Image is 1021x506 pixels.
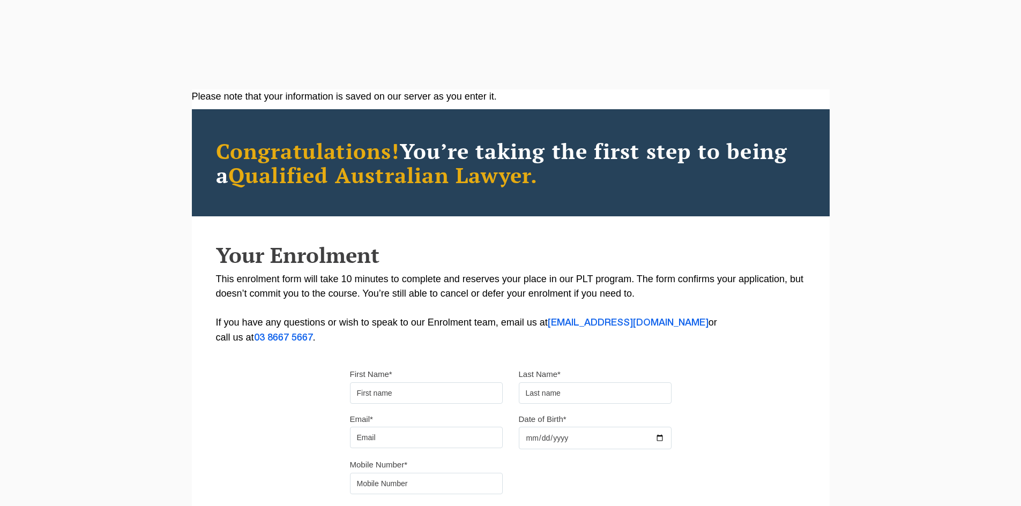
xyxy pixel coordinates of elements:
a: [EMAIL_ADDRESS][DOMAIN_NAME] [548,319,709,327]
input: First name [350,382,503,404]
span: Congratulations! [216,137,400,165]
input: Last name [519,382,672,404]
input: Mobile Number [350,473,503,494]
span: Qualified Australian Lawyer. [228,161,538,189]
h2: Your Enrolment [216,243,806,267]
p: This enrolment form will take 10 minutes to complete and reserves your place in our PLT program. ... [216,272,806,345]
div: Please note that your information is saved on our server as you enter it. [192,89,830,104]
label: Mobile Number* [350,459,408,470]
label: Email* [350,414,373,425]
label: Last Name* [519,369,561,380]
h2: You’re taking the first step to being a [216,139,806,187]
label: Date of Birth* [519,414,567,425]
label: First Name* [350,369,392,380]
a: 03 8667 5667 [254,334,313,342]
input: Email [350,427,503,448]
